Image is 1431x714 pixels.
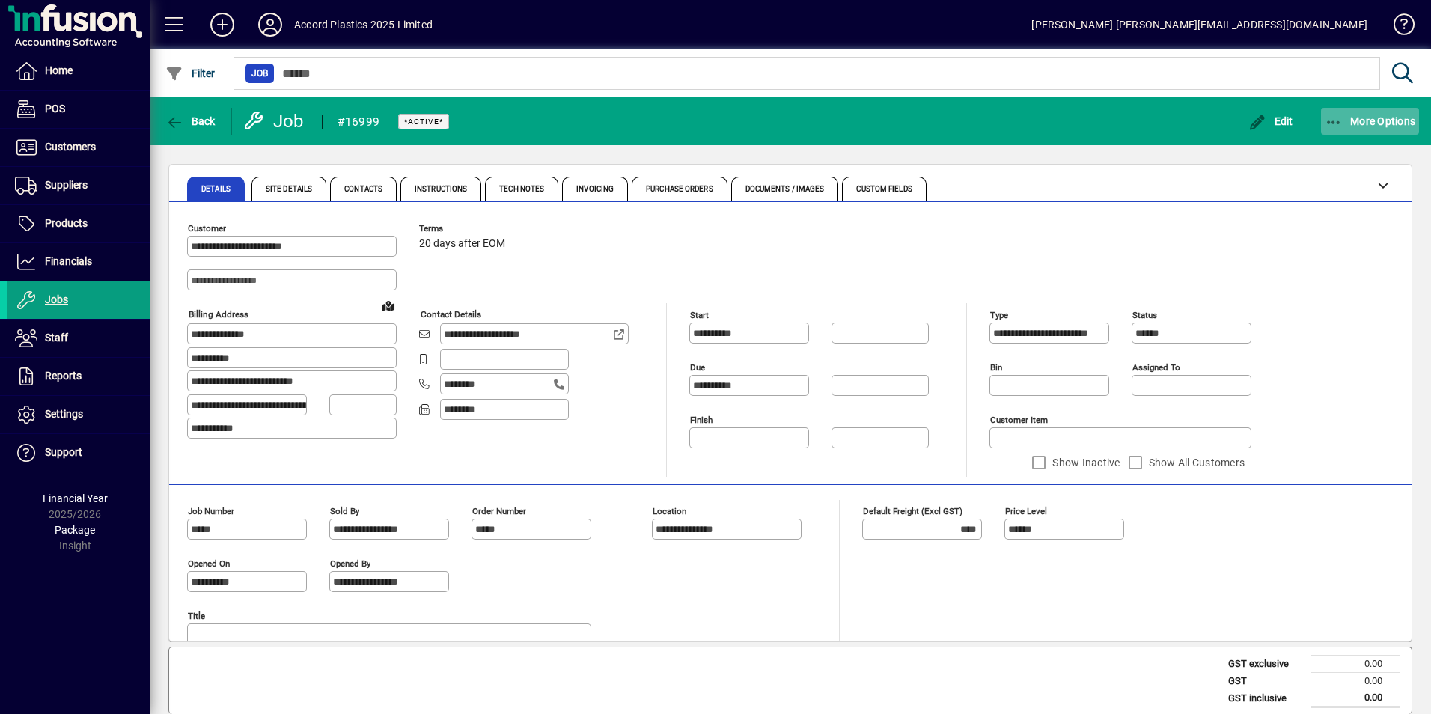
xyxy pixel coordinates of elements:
mat-label: Location [653,506,686,516]
span: Contacts [344,186,382,193]
a: Customers [7,129,150,166]
span: Instructions [415,186,467,193]
mat-label: Due [690,362,705,373]
div: #16999 [338,110,380,134]
span: Financials [45,255,92,267]
span: Customers [45,141,96,153]
span: Job [251,66,268,81]
div: [PERSON_NAME] [PERSON_NAME][EMAIL_ADDRESS][DOMAIN_NAME] [1031,13,1367,37]
app-page-header-button: Back [150,108,232,135]
span: Settings [45,408,83,420]
mat-label: Default Freight (excl GST) [863,506,962,516]
a: View on map [376,293,400,317]
td: GST inclusive [1221,689,1311,707]
span: Reports [45,370,82,382]
span: Products [45,217,88,229]
span: Documents / Images [745,186,825,193]
mat-label: Assigned to [1132,362,1180,373]
a: Financials [7,243,150,281]
mat-label: Finish [690,415,713,425]
span: Back [165,115,216,127]
td: GST [1221,672,1311,689]
span: Support [45,446,82,458]
a: Products [7,205,150,242]
span: Home [45,64,73,76]
mat-label: Customer Item [990,415,1048,425]
span: Suppliers [45,179,88,191]
button: Add [198,11,246,38]
mat-label: Title [188,611,205,621]
a: Home [7,52,150,90]
td: 0.00 [1311,689,1400,707]
span: Staff [45,332,68,344]
div: Job [243,109,307,133]
span: Custom Fields [856,186,912,193]
span: Purchase Orders [646,186,713,193]
span: Details [201,186,231,193]
mat-label: Price Level [1005,506,1047,516]
a: Support [7,434,150,472]
a: POS [7,91,150,128]
a: Staff [7,320,150,357]
a: Settings [7,396,150,433]
a: Suppliers [7,167,150,204]
mat-label: Opened by [330,558,370,569]
button: Filter [162,60,219,87]
span: Package [55,524,95,536]
mat-label: Order number [472,506,526,516]
button: Back [162,108,219,135]
span: Jobs [45,293,68,305]
mat-label: Type [990,310,1008,320]
span: Invoicing [576,186,614,193]
td: 0.00 [1311,672,1400,689]
button: Edit [1245,108,1297,135]
button: More Options [1321,108,1420,135]
span: 20 days after EOM [419,238,505,250]
mat-label: Status [1132,310,1157,320]
span: POS [45,103,65,115]
mat-label: Start [690,310,709,320]
span: Edit [1248,115,1293,127]
span: Site Details [266,186,312,193]
a: Knowledge Base [1382,3,1412,52]
span: Tech Notes [499,186,544,193]
span: Filter [165,67,216,79]
td: 0.00 [1311,656,1400,673]
div: Accord Plastics 2025 Limited [294,13,433,37]
mat-label: Sold by [330,506,359,516]
button: Profile [246,11,294,38]
mat-label: Opened On [188,558,230,569]
a: Reports [7,358,150,395]
mat-label: Customer [188,223,226,234]
td: GST exclusive [1221,656,1311,673]
span: More Options [1325,115,1416,127]
mat-label: Job number [188,506,234,516]
span: Financial Year [43,492,108,504]
mat-label: Bin [990,362,1002,373]
span: Terms [419,224,509,234]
